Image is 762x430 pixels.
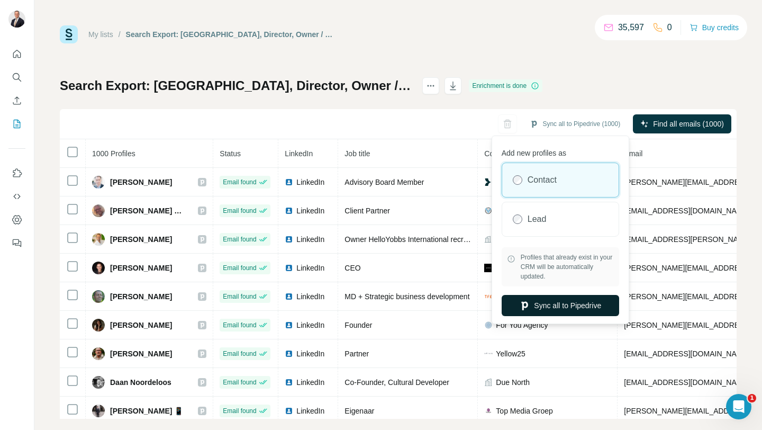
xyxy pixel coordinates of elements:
img: LinkedIn logo [285,350,293,358]
button: Find all emails (1000) [633,114,731,133]
button: Use Surfe API [8,187,25,206]
span: Founder [344,321,372,329]
button: Sync all to Pipedrive [502,295,619,316]
span: LinkedIn [296,205,324,216]
span: Advisory Board Member [344,178,424,186]
span: Top Media Groep [496,406,552,416]
li: / [119,29,121,40]
span: LinkedIn [296,291,324,302]
h1: Search Export: [GEOGRAPHIC_DATA], Director, Owner / Partner, [GEOGRAPHIC_DATA], Business Consulti... [60,77,413,94]
span: [PERSON_NAME] [110,320,172,330]
img: LinkedIn logo [285,178,293,186]
img: LinkedIn logo [285,407,293,415]
span: Email found [223,349,256,359]
img: LinkedIn logo [285,292,293,301]
button: actions [422,77,439,94]
p: 0 [667,21,672,34]
span: Daan Noordeloos [110,377,171,388]
span: [EMAIL_ADDRESS][DOMAIN_NAME] [624,350,749,358]
img: company-logo [484,178,493,186]
span: Job title [344,149,370,158]
span: Status [220,149,241,158]
span: 1000 Profiles [92,149,135,158]
button: Enrich CSV [8,91,25,110]
img: company-logo [484,264,493,272]
img: LinkedIn logo [285,235,293,244]
span: [PERSON_NAME] [110,348,172,359]
span: Yellow25 [496,348,525,359]
img: Avatar [92,405,105,417]
img: Avatar [92,204,105,217]
p: Add new profiles as [502,144,619,158]
span: LinkedIn [296,234,324,245]
span: 1 [748,394,756,402]
span: Email found [223,292,256,301]
span: [PERSON_NAME] [110,291,172,302]
span: LinkedIn [296,320,324,330]
span: CEO [344,264,360,272]
span: [PERSON_NAME] 📱 [110,406,183,416]
span: Email [624,149,642,158]
span: Email found [223,406,256,416]
span: Email found [223,177,256,187]
span: For You Agency [496,320,548,330]
label: Contact [528,174,557,186]
p: 35,597 [618,21,644,34]
span: LinkedIn [296,377,324,388]
button: Buy credits [690,20,739,35]
button: Feedback [8,234,25,253]
a: My lists [88,30,113,39]
span: Email found [223,378,256,387]
span: Eigenaar [344,407,374,415]
img: LinkedIn logo [285,264,293,272]
button: Quick start [8,44,25,64]
img: company-logo [484,407,493,415]
button: Search [8,68,25,87]
span: LinkedIn [296,348,324,359]
img: Avatar [92,347,105,360]
button: My lists [8,114,25,133]
span: Company [484,149,516,158]
span: [EMAIL_ADDRESS][DOMAIN_NAME] [624,378,749,387]
img: company-logo [484,321,493,329]
span: Find all emails (1000) [653,119,724,129]
img: Avatar [8,11,25,28]
span: LinkedIn [285,149,313,158]
img: Avatar [92,262,105,274]
span: Email found [223,235,256,244]
span: [PERSON_NAME] [110,263,172,273]
img: LinkedIn logo [285,378,293,387]
button: Sync all to Pipedrive (1000) [522,116,628,132]
button: Use Surfe on LinkedIn [8,164,25,183]
img: Avatar [92,233,105,246]
div: Search Export: [GEOGRAPHIC_DATA], Director, Owner / Partner, [GEOGRAPHIC_DATA], Business Consulti... [126,29,336,40]
span: [PERSON_NAME] [110,177,172,187]
span: Due North [496,377,530,388]
button: Dashboard [8,210,25,229]
span: LinkedIn [296,406,324,416]
iframe: Intercom live chat [726,394,751,419]
span: [PERSON_NAME] MM RM [110,205,187,216]
span: Email found [223,320,256,330]
label: Lead [528,213,547,226]
span: Owner HelloYobbs International recruitment [344,235,487,244]
span: Email found [223,263,256,273]
span: MD + Strategic business development [344,292,469,301]
img: company-logo [484,207,493,215]
img: Surfe Logo [60,25,78,43]
div: Enrichment is done [469,79,542,92]
img: Avatar [92,290,105,303]
span: LinkedIn [296,177,324,187]
span: [EMAIL_ADDRESS][DOMAIN_NAME] [624,207,749,215]
img: company-logo [484,292,493,301]
img: Avatar [92,319,105,332]
span: Partner [344,350,369,358]
img: Avatar [92,176,105,189]
img: Avatar [92,376,105,389]
img: LinkedIn logo [285,321,293,329]
img: LinkedIn logo [285,207,293,215]
span: Co-Founder, Cultural Developer [344,378,449,387]
span: Profiles that already exist in your CRM will be automatically updated. [521,253,614,281]
span: [PERSON_NAME] [110,234,172,245]
img: company-logo [484,353,493,355]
